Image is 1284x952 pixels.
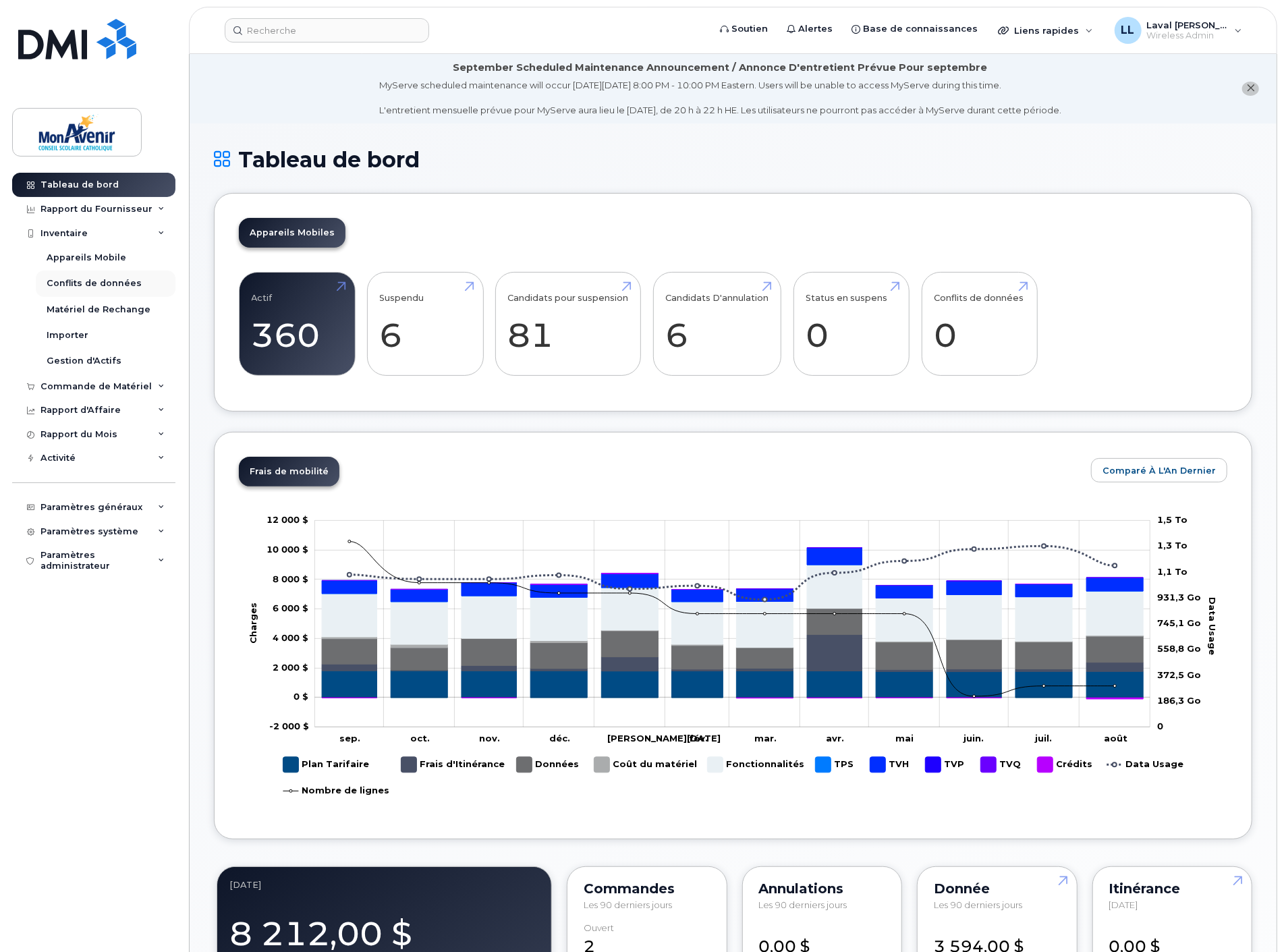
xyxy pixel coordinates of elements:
[273,603,308,614] tspan: 6 000 $
[273,573,308,584] tspan: 8 000 $
[934,883,1061,894] div: Donnée
[1157,617,1201,628] tspan: 745,1 Go
[665,279,769,368] a: Candidats D'annulation 6
[1109,899,1138,910] span: [DATE]
[584,883,710,894] div: Commandes
[827,733,845,744] tspan: avr.
[1107,752,1184,778] g: Data Usage
[283,778,390,804] g: Nombre de lignes
[508,279,629,368] a: Candidats pour suspension 81
[963,733,984,744] tspan: juin.
[453,61,988,75] div: September Scheduled Maintenance Announcement / Annonce D'entretient Prévue Pour septembre
[1157,566,1188,577] tspan: 1,1 To
[926,752,968,778] g: TVP
[267,514,308,525] tspan: 12 000 $
[273,573,308,584] g: 0 $
[283,752,1184,804] g: Légende
[708,752,805,778] g: Fonctionnalités
[607,733,721,744] tspan: [PERSON_NAME][DATE]
[1102,464,1216,477] span: Comparé à l'An Dernier
[273,603,308,614] g: 0 $
[549,733,570,744] tspan: déc.
[1242,82,1259,96] button: close notification
[322,635,1143,672] g: Frais d'Itinérance
[759,899,847,910] span: Les 90 derniers jours
[816,752,857,778] g: TPS
[934,899,1022,910] span: Les 90 derniers jours
[269,721,309,731] g: 0 $
[411,733,430,744] tspan: oct.
[322,671,1143,698] g: Plan Tarifaire
[322,609,1143,670] g: Données
[1157,540,1188,551] tspan: 1,3 To
[480,733,501,744] tspan: nov.
[252,279,343,368] a: Actif 360
[1034,733,1052,744] tspan: juil.
[267,514,308,525] g: 0 $
[806,279,897,368] a: Status en suspens 0
[322,565,1143,648] g: Fonctionnalités
[1157,644,1201,654] tspan: 558,8 Go
[895,733,914,744] tspan: mai
[754,733,777,744] tspan: mar.
[283,752,370,778] g: Plan Tarifaire
[1157,669,1201,680] tspan: 372,5 Go
[294,692,308,702] tspan: 0 $
[340,733,361,744] tspan: sep.
[1208,597,1219,655] tspan: Data Usage
[517,752,581,778] g: Données
[934,279,1025,368] a: Conflits de données 0
[267,544,308,555] g: 0 $
[322,573,1143,699] g: Crédits
[229,879,539,890] div: août 2025
[1157,592,1201,603] tspan: 931,3 Go
[214,148,1252,171] h1: Tableau de bord
[1157,695,1201,706] tspan: 186,3 Go
[594,752,698,778] g: Coût du matériel
[273,632,308,643] tspan: 4 000 $
[1038,752,1094,778] g: Crédits
[273,662,308,673] tspan: 2 000 $
[267,544,308,555] tspan: 10 000 $
[689,733,708,744] tspan: fév.
[981,752,1024,778] g: TVQ
[380,279,471,368] a: Suspendu 6
[584,923,614,933] div: Ouvert
[584,899,672,910] span: Les 90 derniers jours
[248,603,259,644] tspan: Charges
[1091,458,1227,482] button: Comparé à l'An Dernier
[239,457,339,486] a: Frais de mobilité
[239,218,345,248] a: Appareils Mobiles
[870,752,912,778] g: TVH
[759,883,886,894] div: Annulations
[273,662,308,673] g: 0 $
[1157,514,1188,525] tspan: 1,5 To
[1104,733,1127,744] tspan: août
[269,721,309,731] tspan: -2 000 $
[273,632,308,643] g: 0 $
[1157,721,1163,731] tspan: 0
[379,79,1061,117] div: MyServe scheduled maintenance will occur [DATE][DATE] 8:00 PM - 10:00 PM Eastern. Users will be u...
[401,752,505,778] g: Frais d'Itinérance
[1109,883,1236,894] div: Itinérance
